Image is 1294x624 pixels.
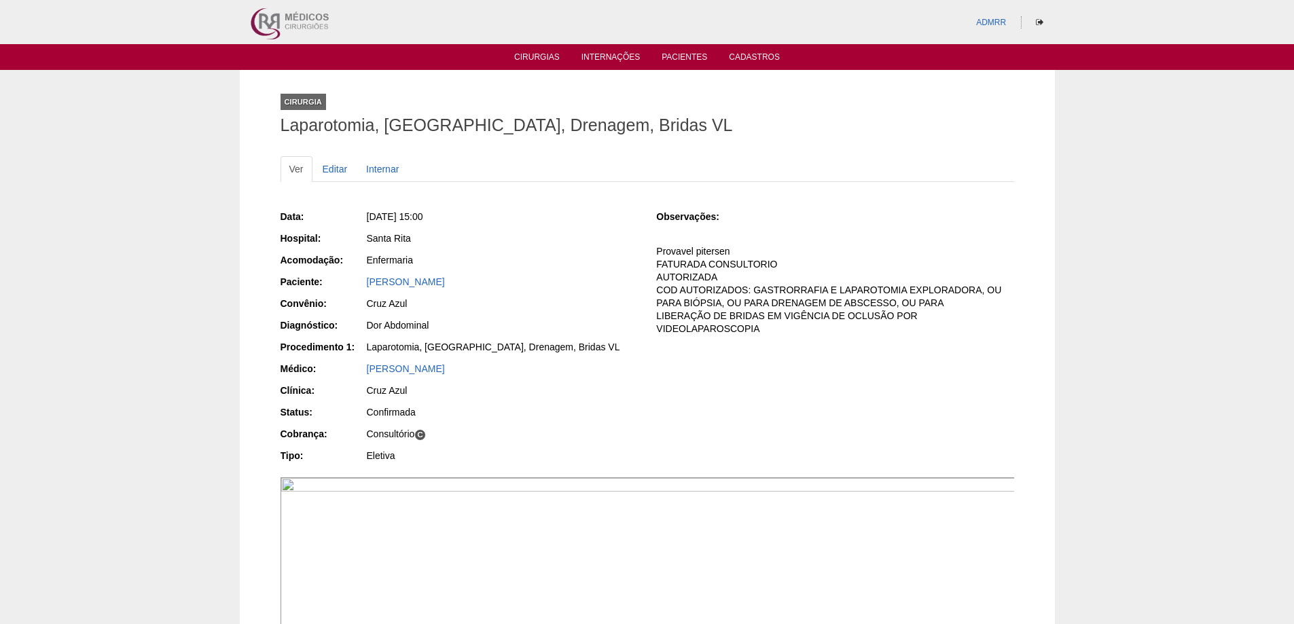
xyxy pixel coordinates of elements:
a: Editar [314,156,357,182]
p: Provavel pitersen FATURADA CONSULTORIO AUTORIZADA COD AUTORIZADOS: GASTRORRAFIA E LAPAROTOMIA EXP... [656,245,1013,335]
div: Enfermaria [367,253,638,267]
div: Convênio: [281,297,365,310]
div: Cruz Azul [367,384,638,397]
i: Sair [1036,18,1043,26]
div: Paciente: [281,275,365,289]
span: [DATE] 15:00 [367,211,423,222]
div: Confirmada [367,405,638,419]
div: Diagnóstico: [281,318,365,332]
a: Pacientes [662,52,707,66]
a: Ver [281,156,312,182]
a: [PERSON_NAME] [367,363,445,374]
div: Eletiva [367,449,638,462]
div: Médico: [281,362,365,375]
a: Cadastros [729,52,780,66]
div: Cruz Azul [367,297,638,310]
div: Santa Rita [367,232,638,245]
div: Data: [281,210,365,223]
div: Consultório [367,427,638,441]
div: Status: [281,405,365,419]
a: [PERSON_NAME] [367,276,445,287]
div: Observações: [656,210,741,223]
div: Clínica: [281,384,365,397]
a: Internar [357,156,408,182]
a: ADMRR [976,18,1006,27]
a: Cirurgias [514,52,560,66]
div: Tipo: [281,449,365,462]
div: Hospital: [281,232,365,245]
span: C [414,429,426,441]
div: Cirurgia [281,94,326,110]
div: Acomodação: [281,253,365,267]
h1: Laparotomia, [GEOGRAPHIC_DATA], Drenagem, Bridas VL [281,117,1014,134]
div: Cobrança: [281,427,365,441]
div: Laparotomia, [GEOGRAPHIC_DATA], Drenagem, Bridas VL [367,340,638,354]
a: Internações [581,52,641,66]
div: Dor Abdominal [367,318,638,332]
div: Procedimento 1: [281,340,365,354]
